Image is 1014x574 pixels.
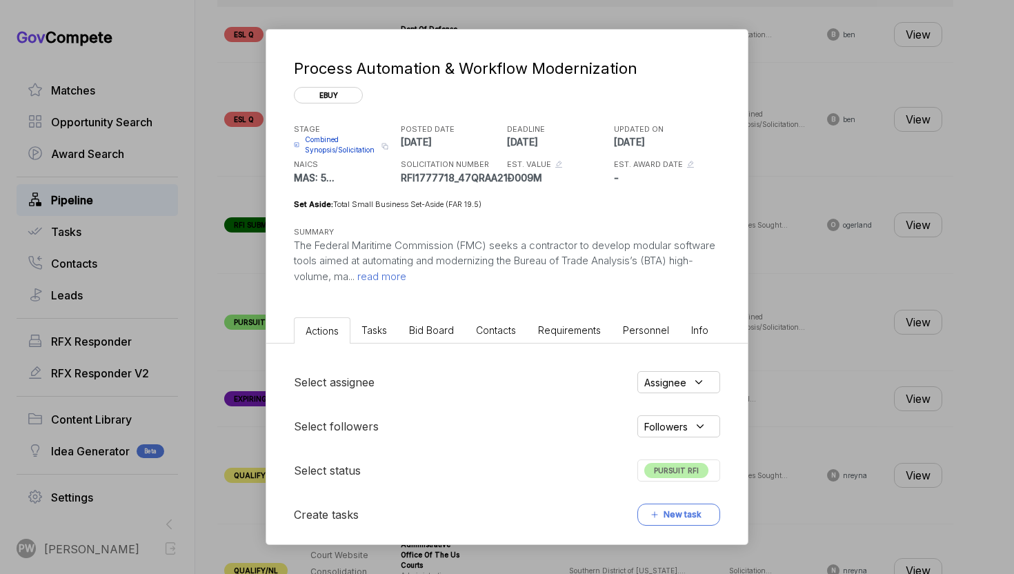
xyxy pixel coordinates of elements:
[614,170,717,185] p: -
[401,123,504,135] h5: POSTED DATE
[507,135,610,149] p: [DATE]
[401,170,504,185] p: RFI1777718_47QRAA21D009M
[294,159,397,170] h5: NAICS
[306,325,339,337] span: Actions
[614,159,683,170] h5: EST. AWARD DATE
[294,418,379,435] h5: Select followers
[294,374,375,390] h5: Select assignee
[538,324,601,336] span: Requirements
[637,504,720,526] button: New task
[294,226,698,238] h5: SUMMARY
[294,135,377,155] a: Combined Synopsis/Solicitation
[294,506,359,523] h5: Create tasks
[644,463,708,478] span: PURSUIT RFI
[476,324,516,336] span: Contacts
[294,238,720,285] p: The Federal Maritime Commission (FMC) seeks a contractor to develop modular software tools aimed ...
[294,123,397,135] h5: STAGE
[614,123,717,135] h5: UPDATED ON
[614,135,717,149] p: [DATE]
[294,57,715,80] div: Process Automation & Workflow Modernization
[691,324,708,336] span: Info
[507,170,610,185] p: -
[644,375,686,390] span: Assignee
[507,123,610,135] h5: DEADLINE
[401,135,504,149] p: [DATE]
[644,419,688,434] span: Followers
[355,270,406,283] span: read more
[623,324,669,336] span: Personnel
[333,199,481,209] span: Total Small Business Set-Aside (FAR 19.5)
[401,159,504,170] h5: SOLICITATION NUMBER
[409,324,454,336] span: Bid Board
[305,135,377,155] span: Combined Synopsis/Solicitation
[294,172,335,184] span: MAS: 5 ...
[294,199,333,209] span: Set Aside:
[294,462,361,479] h5: Select status
[507,159,551,170] h5: EST. VALUE
[294,87,363,103] span: ebuy
[361,324,387,336] span: Tasks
